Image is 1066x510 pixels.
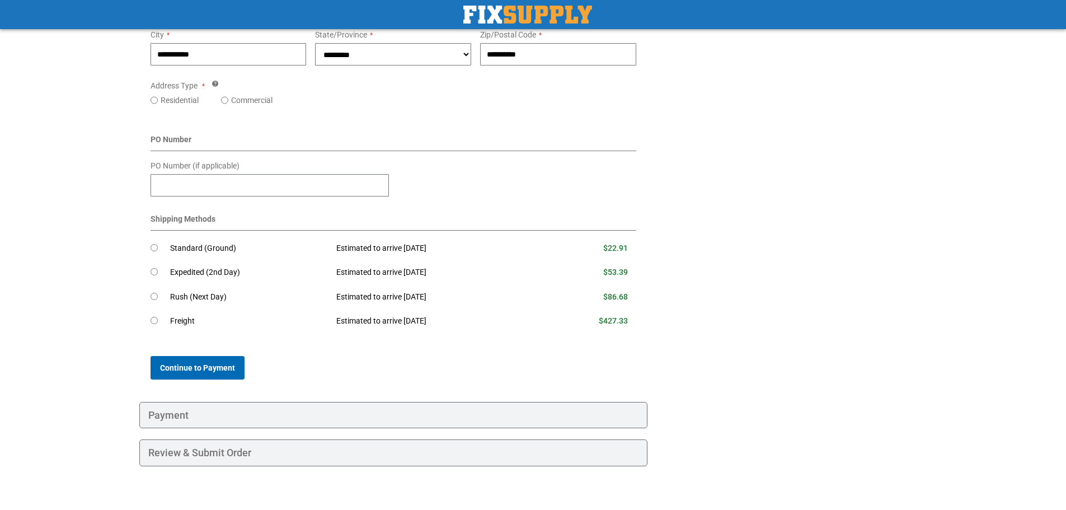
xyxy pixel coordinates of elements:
label: Residential [161,95,199,106]
div: Review & Submit Order [139,439,648,466]
span: $86.68 [603,292,628,301]
span: $22.91 [603,244,628,252]
span: $427.33 [599,316,628,325]
span: State/Province [315,30,367,39]
div: Payment [139,402,648,429]
td: Standard (Ground) [170,236,328,261]
td: Freight [170,309,328,334]
div: PO Number [151,134,637,151]
span: Address Type [151,81,198,90]
a: store logo [463,6,592,24]
td: Estimated to arrive [DATE] [328,309,544,334]
span: City [151,30,164,39]
td: Estimated to arrive [DATE] [328,285,544,310]
label: Commercial [231,95,273,106]
div: Shipping Methods [151,213,637,231]
td: Estimated to arrive [DATE] [328,236,544,261]
td: Estimated to arrive [DATE] [328,260,544,285]
img: Fix Industrial Supply [463,6,592,24]
td: Rush (Next Day) [170,285,328,310]
button: Continue to Payment [151,356,245,380]
span: Continue to Payment [160,363,235,372]
span: PO Number (if applicable) [151,161,240,170]
span: Zip/Postal Code [480,30,536,39]
td: Expedited (2nd Day) [170,260,328,285]
span: $53.39 [603,268,628,277]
